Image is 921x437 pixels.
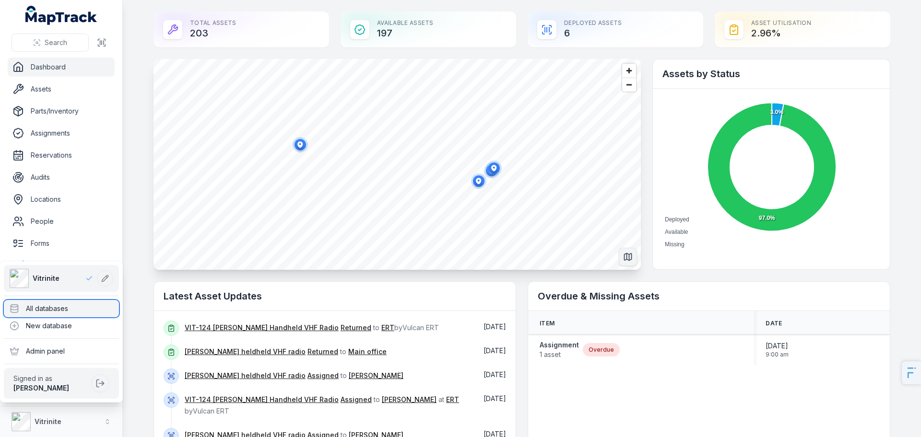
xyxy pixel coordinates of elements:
[33,274,59,283] span: Vitrinite
[4,300,119,317] div: All databases
[13,374,87,383] span: Signed in as
[13,384,69,392] strong: [PERSON_NAME]
[35,417,61,425] strong: Vitrinite
[4,317,119,334] div: New database
[4,343,119,360] div: Admin panel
